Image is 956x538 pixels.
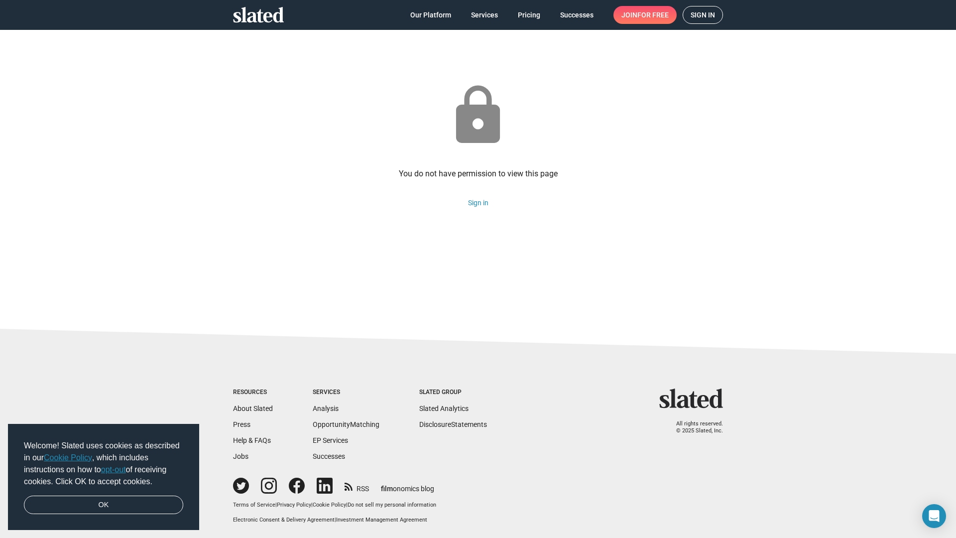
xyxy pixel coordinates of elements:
[8,424,199,531] div: cookieconsent
[399,168,558,179] div: You do not have permission to view this page
[621,6,669,24] span: Join
[313,452,345,460] a: Successes
[463,6,506,24] a: Services
[613,6,677,24] a: Joinfor free
[313,436,348,444] a: EP Services
[313,502,346,508] a: Cookie Policy
[518,6,540,24] span: Pricing
[510,6,548,24] a: Pricing
[471,6,498,24] span: Services
[233,502,275,508] a: Terms of Service
[419,389,487,397] div: Slated Group
[233,517,335,523] a: Electronic Consent & Delivery Agreement
[560,6,594,24] span: Successes
[44,453,92,462] a: Cookie Policy
[335,517,336,523] span: |
[637,6,669,24] span: for free
[336,517,427,523] a: Investment Management Agreement
[381,476,434,494] a: filmonomics blog
[313,420,379,428] a: OpportunityMatching
[666,420,723,435] p: All rights reserved. © 2025 Slated, Inc.
[922,504,946,528] div: Open Intercom Messenger
[419,420,487,428] a: DisclosureStatements
[410,6,451,24] span: Our Platform
[233,452,248,460] a: Jobs
[233,436,271,444] a: Help & FAQs
[552,6,601,24] a: Successes
[445,83,511,148] mat-icon: lock
[24,440,183,488] span: Welcome! Slated uses cookies as described in our , which includes instructions on how to of recei...
[402,6,459,24] a: Our Platform
[24,496,183,515] a: dismiss cookie message
[313,404,339,412] a: Analysis
[313,389,379,397] div: Services
[233,389,273,397] div: Resources
[345,478,369,494] a: RSS
[277,502,311,508] a: Privacy Policy
[683,6,723,24] a: Sign in
[419,404,469,412] a: Slated Analytics
[233,420,250,428] a: Press
[468,199,488,207] a: Sign in
[101,465,126,474] a: opt-out
[348,502,436,509] button: Do not sell my personal information
[275,502,277,508] span: |
[311,502,313,508] span: |
[346,502,348,508] span: |
[381,485,393,493] span: film
[691,6,715,23] span: Sign in
[233,404,273,412] a: About Slated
